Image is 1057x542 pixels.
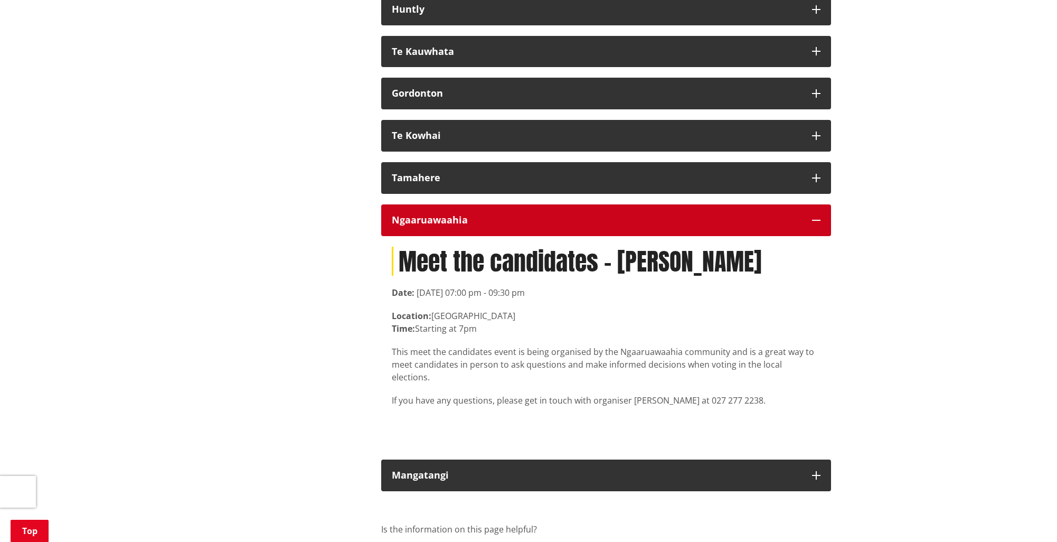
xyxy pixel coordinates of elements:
button: Ngaaruawaahia [381,204,831,236]
strong: Te Kowhai [392,129,441,142]
div: Tamahere [392,173,801,183]
div: Huntly [392,4,801,15]
p: If you have any questions, please get in touch with organiser [PERSON_NAME] at 027 277 2238. [392,394,820,407]
button: Te Kowhai [381,120,831,152]
button: Gordonton [381,78,831,109]
div: Mangatangi [392,470,801,481]
iframe: Messenger Launcher [1008,498,1046,536]
strong: Gordonton [392,87,443,99]
p: Is the information on this page helpful? [381,523,831,536]
div: Te Kauwhata [392,46,801,57]
time: [DATE] 07:00 pm - 09:30 pm [417,287,525,298]
strong: Time: [392,323,415,334]
strong: Date: [392,287,414,298]
p: [GEOGRAPHIC_DATA] Starting at 7pm [392,310,820,335]
strong: Location: [392,310,431,322]
p: This meet the candidates event is being organised by the Ngaaruawaahia community and is a great w... [392,345,820,384]
div: Ngaaruawaahia [392,215,801,226]
button: Te Kauwhata [381,36,831,68]
a: Top [11,520,49,542]
button: Tamahere [381,162,831,194]
button: Mangatangi [381,460,831,491]
h1: Meet the candidates - [PERSON_NAME] [392,247,820,276]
